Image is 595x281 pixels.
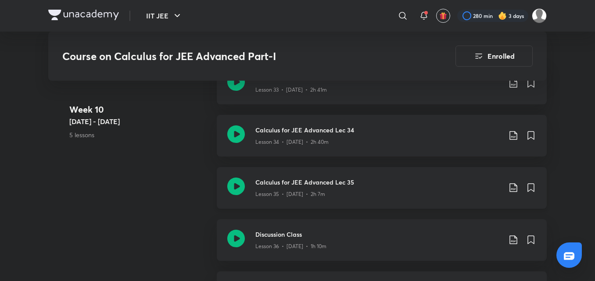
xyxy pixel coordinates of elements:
p: Lesson 34 • [DATE] • 2h 40m [255,138,329,146]
h3: Calculus for JEE Advanced Lec 35 [255,178,501,187]
img: Shravan [532,8,547,23]
p: Lesson 35 • [DATE] • 2h 7m [255,190,325,198]
a: Calculus for JEE Advanced Lec 33Lesson 33 • [DATE] • 2h 41m [217,63,547,115]
img: Company Logo [48,10,119,20]
a: Calculus for JEE Advanced Lec 35Lesson 35 • [DATE] • 2h 7m [217,167,547,219]
p: Lesson 36 • [DATE] • 1h 10m [255,242,326,250]
img: avatar [439,12,447,20]
img: streak [498,11,507,20]
a: Company Logo [48,10,119,22]
button: avatar [436,9,450,23]
p: 5 lessons [69,130,210,139]
h5: [DATE] - [DATE] [69,116,210,127]
h4: Week 10 [69,103,210,116]
h3: Course on Calculus for JEE Advanced Part-I [62,50,406,63]
h3: Discussion Class [255,230,501,239]
p: Lesson 33 • [DATE] • 2h 41m [255,86,327,94]
button: Enrolled [455,46,533,67]
button: IIT JEE [141,7,188,25]
a: Discussion ClassLesson 36 • [DATE] • 1h 10m [217,219,547,271]
a: Calculus for JEE Advanced Lec 34Lesson 34 • [DATE] • 2h 40m [217,115,547,167]
h3: Calculus for JEE Advanced Lec 34 [255,125,501,135]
